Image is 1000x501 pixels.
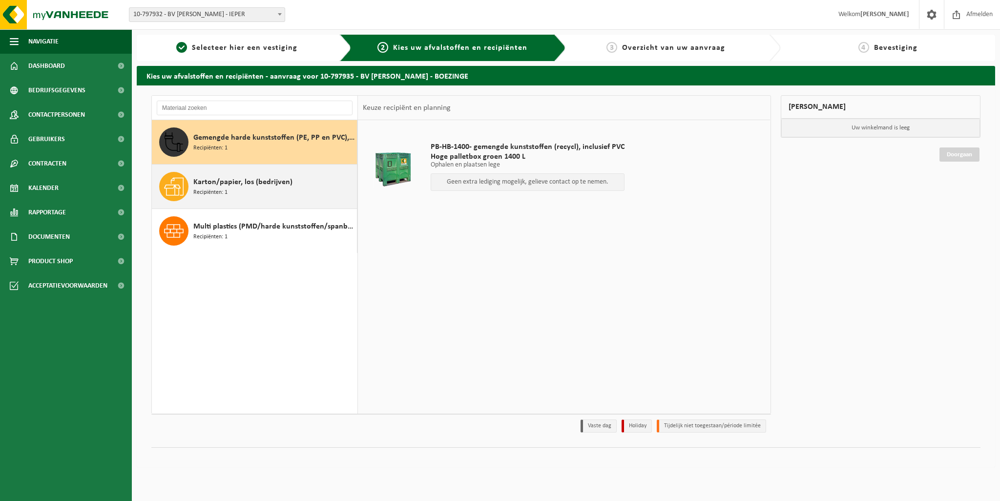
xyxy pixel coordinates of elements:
a: 1Selecteer hier een vestiging [142,42,332,54]
span: 2 [377,42,388,53]
span: Rapportage [28,200,66,225]
span: Documenten [28,225,70,249]
button: Karton/papier, los (bedrijven) Recipiënten: 1 [152,165,357,209]
span: Acceptatievoorwaarden [28,273,107,298]
div: Keuze recipiënt en planning [358,96,456,120]
span: Karton/papier, los (bedrijven) [193,176,292,188]
span: Contactpersonen [28,103,85,127]
h2: Kies uw afvalstoffen en recipiënten - aanvraag voor 10-797935 - BV [PERSON_NAME] - BOEZINGE [137,66,995,85]
span: Gemengde harde kunststoffen (PE, PP en PVC), recycleerbaar (industrieel) [193,132,354,144]
span: Hoge palletbox groen 1400 L [431,152,625,162]
span: Bevestiging [874,44,917,52]
span: 1 [176,42,187,53]
span: Kalender [28,176,59,200]
a: Doorgaan [939,147,979,162]
span: Kies uw afvalstoffen en recipiënten [393,44,527,52]
span: Recipiënten: 1 [193,144,228,153]
li: Vaste dag [581,419,617,433]
p: Ophalen en plaatsen lege [431,162,625,168]
span: 10-797932 - BV STEFAN ROUSSEEUW - IEPER [129,7,285,22]
button: Gemengde harde kunststoffen (PE, PP en PVC), recycleerbaar (industrieel) Recipiënten: 1 [152,120,357,165]
div: [PERSON_NAME] [781,95,981,119]
span: Product Shop [28,249,73,273]
strong: [PERSON_NAME] [860,11,909,18]
span: Contracten [28,151,66,176]
span: Selecteer hier een vestiging [192,44,297,52]
span: 4 [858,42,869,53]
span: Navigatie [28,29,59,54]
button: Multi plastics (PMD/harde kunststoffen/spanbanden/EPS/folie naturel/folie gemengd) Recipiënten: 1 [152,209,357,253]
span: Bedrijfsgegevens [28,78,85,103]
span: Multi plastics (PMD/harde kunststoffen/spanbanden/EPS/folie naturel/folie gemengd) [193,221,354,232]
span: 10-797932 - BV STEFAN ROUSSEEUW - IEPER [129,8,285,21]
li: Tijdelijk niet toegestaan/période limitée [657,419,766,433]
span: Overzicht van uw aanvraag [622,44,725,52]
span: Recipiënten: 1 [193,232,228,242]
li: Holiday [622,419,652,433]
span: PB-HB-1400- gemengde kunststoffen (recycl), inclusief PVC [431,142,625,152]
p: Geen extra lediging mogelijk, gelieve contact op te nemen. [436,179,619,186]
span: Dashboard [28,54,65,78]
input: Materiaal zoeken [157,101,353,115]
span: Gebruikers [28,127,65,151]
span: Recipiënten: 1 [193,188,228,197]
p: Uw winkelmand is leeg [781,119,980,137]
span: 3 [606,42,617,53]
